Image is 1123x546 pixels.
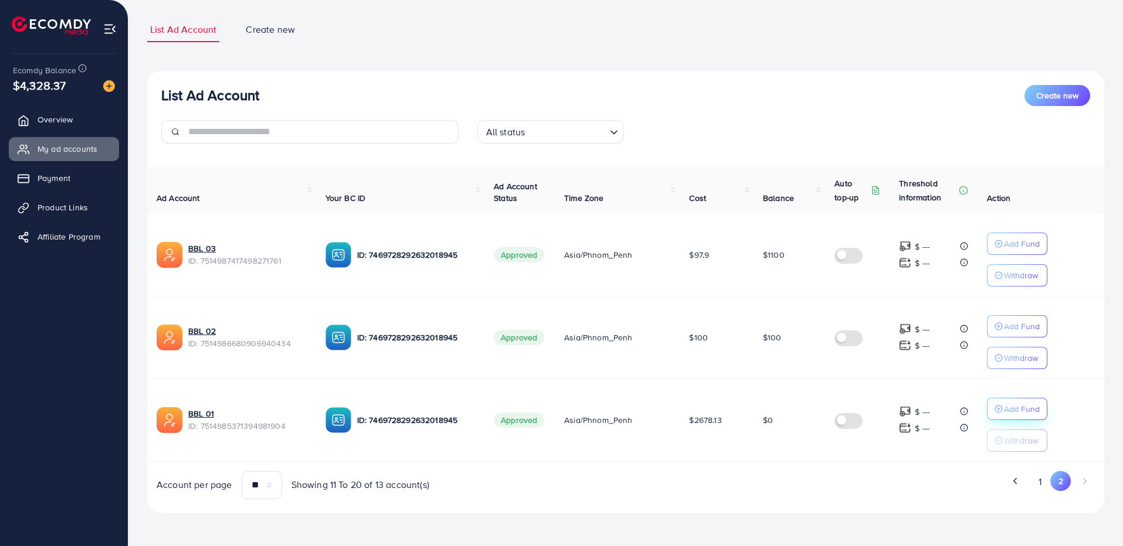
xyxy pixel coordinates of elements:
[915,240,929,254] p: $ ---
[157,192,200,204] span: Ad Account
[1004,351,1038,365] p: Withdraw
[325,325,351,350] img: ic-ba-acc.ded83a64.svg
[987,264,1047,286] button: Withdraw
[12,16,91,35] img: logo
[987,315,1047,337] button: Add Fund
[157,407,182,433] img: ic-ads-acc.e4c84228.svg
[899,257,911,269] img: top-up amount
[1030,471,1050,493] button: Go to page 1
[1050,471,1071,491] button: Go to page 2
[494,247,544,262] span: Approved
[188,408,307,432] div: <span class='underline'>BBL 01</span></br>7514985371394981904
[494,412,544,428] span: Approved
[915,256,929,270] p: $ ---
[528,121,605,141] input: Search for option
[9,196,119,219] a: Product Links
[689,249,709,261] span: $97.9
[899,405,911,418] img: top-up amount
[915,322,929,336] p: $ ---
[1004,237,1040,251] p: Add Fund
[987,347,1047,369] button: Withdraw
[564,192,603,204] span: Time Zone
[494,330,544,345] span: Approved
[188,255,307,267] span: ID: 7514987417498271761
[357,330,476,344] p: ID: 7469728292632018945
[103,80,115,92] img: image
[635,471,1095,493] ul: Pagination
[103,22,117,36] img: menu
[157,325,182,350] img: ic-ads-acc.e4c84228.svg
[325,242,351,268] img: ic-ba-acc.ded83a64.svg
[763,249,785,261] span: $1100
[188,325,216,337] a: BBL 02
[987,233,1047,255] button: Add Fund
[564,249,632,261] span: Asia/Phnom_Penh
[564,414,632,426] span: Asia/Phnom_Penh
[150,23,216,36] span: List Ad Account
[1006,471,1026,491] button: Go to previous page
[1004,402,1040,416] p: Add Fund
[763,332,782,343] span: $100
[9,108,119,131] a: Overview
[188,408,214,419] a: BBL 01
[834,176,868,204] p: Auto top-up
[564,332,632,343] span: Asia/Phnom_Penh
[689,414,721,426] span: $2678.13
[987,192,1010,204] span: Action
[899,176,956,204] p: Threshold information
[494,180,537,204] span: Ad Account Status
[1004,319,1040,333] p: Add Fund
[1004,434,1038,448] p: Withdraw
[38,172,70,184] span: Payment
[157,242,182,268] img: ic-ads-acc.e4c84228.svg
[325,407,351,433] img: ic-ba-acc.ded83a64.svg
[484,124,528,141] span: All status
[188,420,307,432] span: ID: 7514985371394981904
[763,414,773,426] span: $0
[987,429,1047,452] button: Withdraw
[1036,90,1078,101] span: Create new
[157,478,232,492] span: Account per page
[689,192,706,204] span: Cost
[357,413,476,427] p: ID: 7469728292632018945
[899,339,911,352] img: top-up amount
[899,323,911,335] img: top-up amount
[1073,493,1114,537] iframe: Chat
[188,243,307,267] div: <span class='underline'>BBL 03</span></br>7514987417498271761
[9,166,119,190] a: Payment
[1024,85,1090,106] button: Create new
[188,325,307,349] div: <span class='underline'>BBL 02</span></br>7514986680906940434
[38,114,73,125] span: Overview
[915,339,929,353] p: $ ---
[987,398,1047,420] button: Add Fund
[38,202,88,213] span: Product Links
[188,243,216,254] a: BBL 03
[357,248,476,262] p: ID: 7469728292632018945
[899,422,911,434] img: top-up amount
[13,77,66,94] span: $4,328.37
[325,192,366,204] span: Your BC ID
[689,332,708,343] span: $100
[38,143,97,155] span: My ad accounts
[38,231,100,243] span: Affiliate Program
[246,23,295,36] span: Create new
[763,192,794,204] span: Balance
[1004,268,1038,282] p: Withdraw
[477,120,624,144] div: Search for option
[9,225,119,248] a: Affiliate Program
[915,405,929,419] p: $ ---
[161,87,259,104] h3: List Ad Account
[13,64,76,76] span: Ecomdy Balance
[899,240,911,252] img: top-up amount
[915,421,929,435] p: $ ---
[188,337,307,349] span: ID: 7514986680906940434
[291,478,429,492] span: Showing 11 To 20 of 13 account(s)
[9,137,119,161] a: My ad accounts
